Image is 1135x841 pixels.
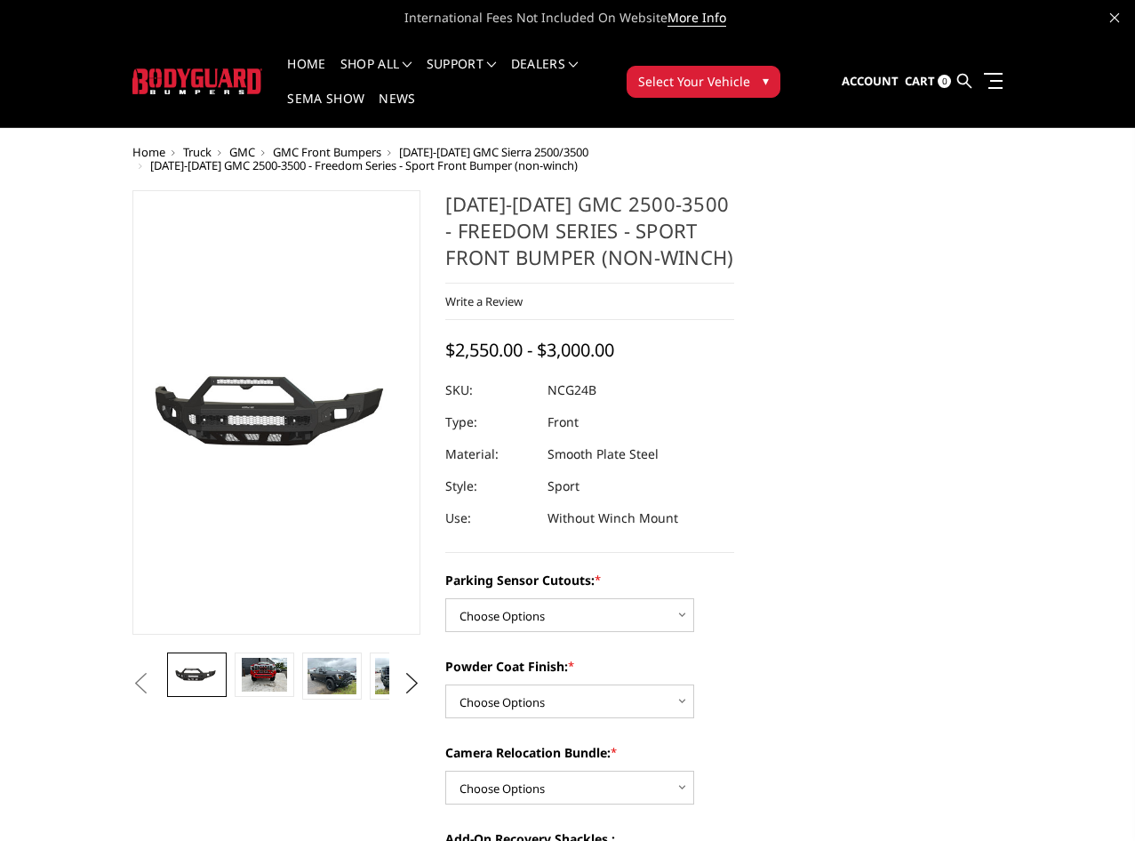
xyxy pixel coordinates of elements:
[445,406,534,438] dt: Type:
[445,470,534,502] dt: Style:
[548,502,678,534] dd: Without Winch Mount
[445,571,734,589] label: Parking Sensor Cutouts:
[273,144,381,160] a: GMC Front Bumpers
[548,470,579,502] dd: Sport
[842,73,899,89] span: Account
[229,144,255,160] a: GMC
[150,157,578,173] span: [DATE]-[DATE] GMC 2500-3500 - Freedom Series - Sport Front Bumper (non-winch)
[905,58,951,106] a: Cart 0
[287,58,325,92] a: Home
[445,743,734,762] label: Camera Relocation Bundle:
[548,438,659,470] dd: Smooth Plate Steel
[398,670,425,697] button: Next
[445,374,534,406] dt: SKU:
[548,374,596,406] dd: NCG24B
[627,66,780,98] button: Select Your Vehicle
[445,338,614,362] span: $2,550.00 - $3,000.00
[445,657,734,676] label: Powder Coat Finish:
[132,68,263,94] img: BODYGUARD BUMPERS
[667,9,726,27] a: More Info
[445,190,734,284] h1: [DATE]-[DATE] GMC 2500-3500 - Freedom Series - Sport Front Bumper (non-winch)
[548,406,579,438] dd: Front
[445,293,523,309] a: Write a Review
[308,658,356,694] img: 2024-2025 GMC 2500-3500 - Freedom Series - Sport Front Bumper (non-winch)
[172,663,220,685] img: 2024-2025 GMC 2500-3500 - Freedom Series - Sport Front Bumper (non-winch)
[128,670,155,697] button: Previous
[445,438,534,470] dt: Material:
[287,92,364,127] a: SEMA Show
[427,58,497,92] a: Support
[183,144,212,160] a: Truck
[399,144,588,160] a: [DATE]-[DATE] GMC Sierra 2500/3500
[638,72,750,91] span: Select Your Vehicle
[763,71,769,90] span: ▾
[842,58,899,106] a: Account
[242,658,287,692] img: 2024-2025 GMC 2500-3500 - Freedom Series - Sport Front Bumper (non-winch)
[905,73,935,89] span: Cart
[379,92,415,127] a: News
[375,658,423,694] img: 2024-2025 GMC 2500-3500 - Freedom Series - Sport Front Bumper (non-winch)
[340,58,412,92] a: shop all
[132,144,165,160] a: Home
[132,190,421,635] a: 2024-2025 GMC 2500-3500 - Freedom Series - Sport Front Bumper (non-winch)
[445,502,534,534] dt: Use:
[511,58,579,92] a: Dealers
[938,75,951,88] span: 0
